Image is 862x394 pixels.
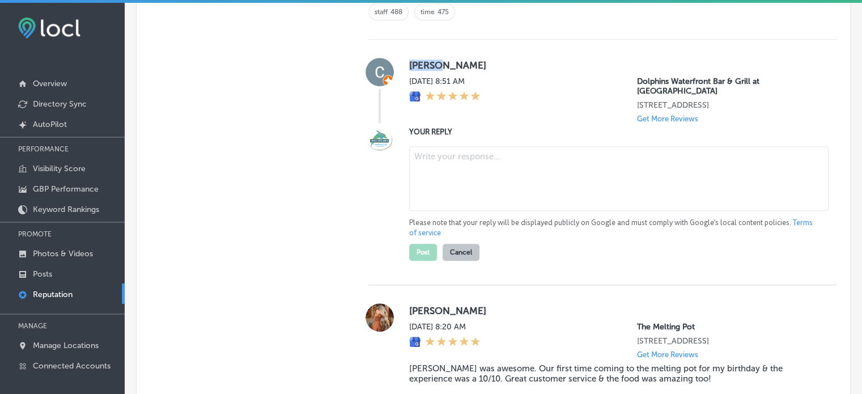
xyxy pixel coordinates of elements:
[33,120,67,129] p: AutoPilot
[409,128,818,136] label: YOUR REPLY
[443,244,479,261] button: Cancel
[33,205,99,214] p: Keyword Rankings
[409,60,818,71] label: [PERSON_NAME]
[33,79,67,88] p: Overview
[33,269,52,279] p: Posts
[33,99,87,109] p: Directory Sync
[366,126,394,154] img: Image
[425,336,481,349] div: 5 Stars
[18,18,80,39] img: fda3e92497d09a02dc62c9cd864e3231.png
[409,218,813,238] a: Terms of service
[375,8,388,16] a: staff
[421,8,435,16] a: time
[409,218,818,238] p: Please note that your reply will be displayed publicly on Google and must comply with Google's lo...
[409,244,437,261] button: Post
[637,322,818,332] p: The Melting Pot
[409,77,481,86] label: [DATE] 8:51 AM
[637,350,698,359] p: Get More Reviews
[33,341,99,350] p: Manage Locations
[33,249,93,259] p: Photos & Videos
[33,290,73,299] p: Reputation
[637,100,818,110] p: 310 Lagoon Way
[409,305,818,316] label: [PERSON_NAME]
[409,322,481,332] label: [DATE] 8:20 AM
[390,8,402,16] a: 488
[33,164,86,173] p: Visibility Score
[438,8,449,16] a: 475
[33,184,99,194] p: GBP Performance
[637,77,818,96] p: Dolphins Waterfront Bar & Grill at Cape Crossing
[425,91,481,103] div: 5 Stars
[33,361,111,371] p: Connected Accounts
[637,336,818,346] p: 2230 Town Center Ave Ste 101
[637,115,698,123] p: Get More Reviews
[409,363,818,384] blockquote: [PERSON_NAME] was awesome. Our first time coming to the melting pot for my birthday & the experie...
